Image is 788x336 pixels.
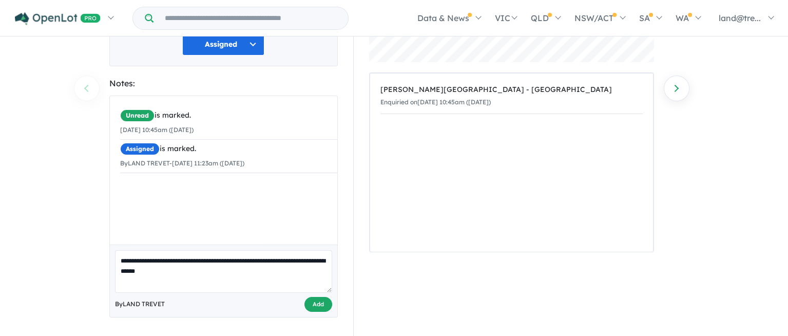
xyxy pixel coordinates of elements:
span: By LAND TREVET [115,299,165,309]
small: Enquiried on [DATE] 10:45am ([DATE]) [380,98,491,106]
small: By LAND TREVET - [DATE] 11:23am ([DATE]) [120,159,244,167]
div: Notes: [109,77,338,90]
div: [PERSON_NAME][GEOGRAPHIC_DATA] - [GEOGRAPHIC_DATA] [380,84,643,96]
button: Add [304,297,332,312]
span: Assigned [120,143,160,155]
button: Assigned [182,33,264,55]
input: Try estate name, suburb, builder or developer [156,7,346,29]
img: Openlot PRO Logo White [15,12,101,25]
span: land@tre... [719,13,761,23]
small: [DATE] 10:45am ([DATE]) [120,126,194,134]
a: [PERSON_NAME][GEOGRAPHIC_DATA] - [GEOGRAPHIC_DATA]Enquiried on[DATE] 10:45am ([DATE]) [380,79,643,114]
div: is marked. [120,109,339,122]
span: Unread [120,109,155,122]
div: is marked. [120,143,339,155]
